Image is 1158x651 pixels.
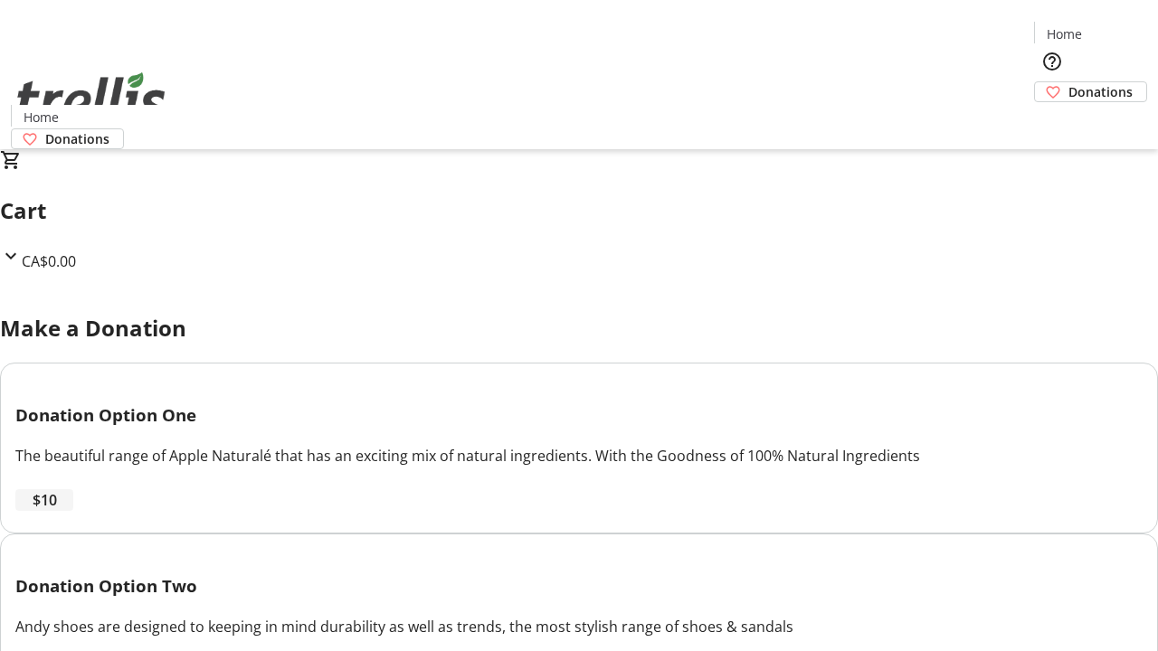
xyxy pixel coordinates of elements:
[15,402,1143,428] h3: Donation Option One
[1034,102,1070,138] button: Cart
[11,52,172,143] img: Orient E2E Organization Vg49iMFUsy's Logo
[15,489,73,511] button: $10
[1034,43,1070,80] button: Help
[15,573,1143,599] h3: Donation Option Two
[15,616,1143,637] div: Andy shoes are designed to keeping in mind durability as well as trends, the most stylish range o...
[1068,82,1133,101] span: Donations
[1034,81,1147,102] a: Donations
[15,445,1143,467] div: The beautiful range of Apple Naturalé that has an exciting mix of natural ingredients. With the G...
[1047,24,1082,43] span: Home
[45,129,109,148] span: Donations
[11,128,124,149] a: Donations
[33,489,57,511] span: $10
[22,251,76,271] span: CA$0.00
[12,108,70,127] a: Home
[1035,24,1093,43] a: Home
[24,108,59,127] span: Home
